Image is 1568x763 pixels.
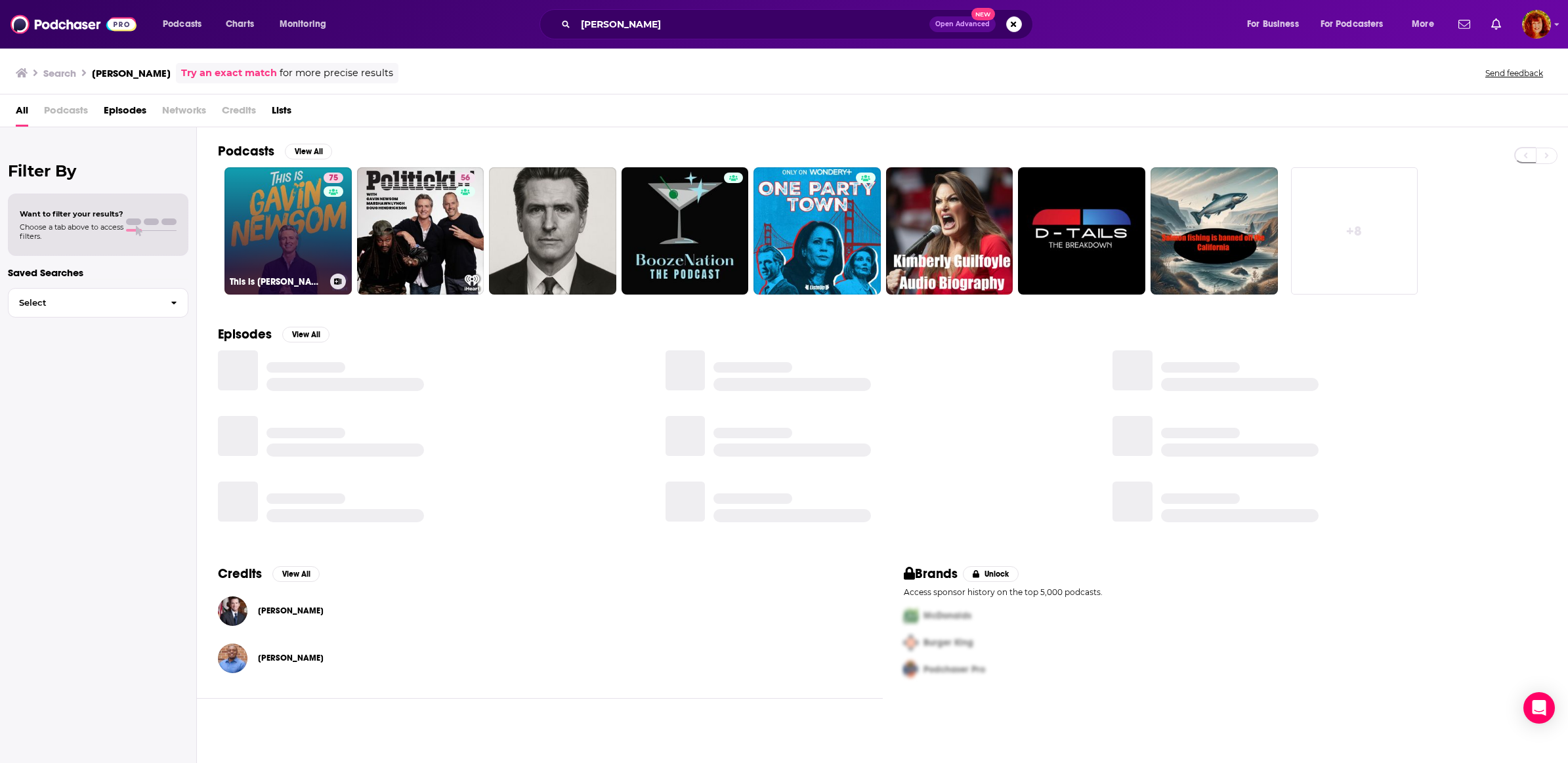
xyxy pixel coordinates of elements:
[929,16,996,32] button: Open AdvancedNew
[899,602,923,629] img: First Pro Logo
[218,596,247,626] img: Gavin Newsom
[230,276,325,287] h3: This is [PERSON_NAME]
[218,637,862,679] button: Addisu DemissieAddisu Demissie
[8,288,188,318] button: Select
[218,326,329,342] a: EpisodesView All
[8,161,188,180] h2: Filter By
[11,12,137,37] img: Podchaser - Follow, Share and Rate Podcasts
[1522,10,1551,39] img: User Profile
[218,566,262,582] h2: Credits
[20,209,123,218] span: Want to filter your results?
[1321,15,1384,33] span: For Podcasters
[280,15,326,33] span: Monitoring
[20,222,123,241] span: Choose a tab above to access filters.
[270,14,343,35] button: open menu
[162,100,206,127] span: Networks
[461,172,470,185] span: 56
[923,664,985,675] span: Podchaser Pro
[552,9,1046,39] div: Search podcasts, credits, & more...
[1412,15,1434,33] span: More
[282,327,329,342] button: View All
[324,173,343,183] a: 75
[258,653,324,663] span: [PERSON_NAME]
[218,644,247,673] img: Addisu Demissie
[8,266,188,279] p: Saved Searches
[904,587,1548,597] p: Access sponsor history on the top 5,000 podcasts.
[272,566,320,582] button: View All
[1247,15,1299,33] span: For Business
[923,637,973,648] span: Burger King
[1522,10,1551,39] button: Show profile menu
[258,653,324,663] a: Addisu Demissie
[963,566,1019,582] button: Unlock
[272,100,291,127] a: Lists
[904,566,958,582] h2: Brands
[258,606,324,616] span: [PERSON_NAME]
[456,173,475,183] a: 56
[226,15,254,33] span: Charts
[1238,14,1315,35] button: open menu
[217,14,262,35] a: Charts
[1291,167,1418,295] a: +8
[218,143,274,159] h2: Podcasts
[576,14,929,35] input: Search podcasts, credits, & more...
[923,610,971,621] span: McDonalds
[1453,13,1475,35] a: Show notifications dropdown
[258,606,324,616] a: Gavin Newsom
[1486,13,1506,35] a: Show notifications dropdown
[218,566,320,582] a: CreditsView All
[1522,10,1551,39] span: Logged in as rpalermo
[899,656,923,683] img: Third Pro Logo
[181,66,277,81] a: Try an exact match
[43,67,76,79] h3: Search
[222,100,256,127] span: Credits
[92,67,171,79] h3: [PERSON_NAME]
[104,100,146,127] a: Episodes
[1312,14,1403,35] button: open menu
[1481,68,1547,79] button: Send feedback
[280,66,393,81] span: for more precise results
[1403,14,1451,35] button: open menu
[899,629,923,656] img: Second Pro Logo
[154,14,219,35] button: open menu
[971,8,995,20] span: New
[9,299,160,307] span: Select
[44,100,88,127] span: Podcasts
[357,167,484,295] a: 56
[285,144,332,159] button: View All
[218,326,272,342] h2: Episodes
[163,15,201,33] span: Podcasts
[224,167,352,295] a: 75This is [PERSON_NAME]
[16,100,28,127] a: All
[218,590,862,632] button: Gavin NewsomGavin Newsom
[1523,692,1555,724] div: Open Intercom Messenger
[935,21,990,28] span: Open Advanced
[329,172,338,185] span: 75
[218,143,332,159] a: PodcastsView All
